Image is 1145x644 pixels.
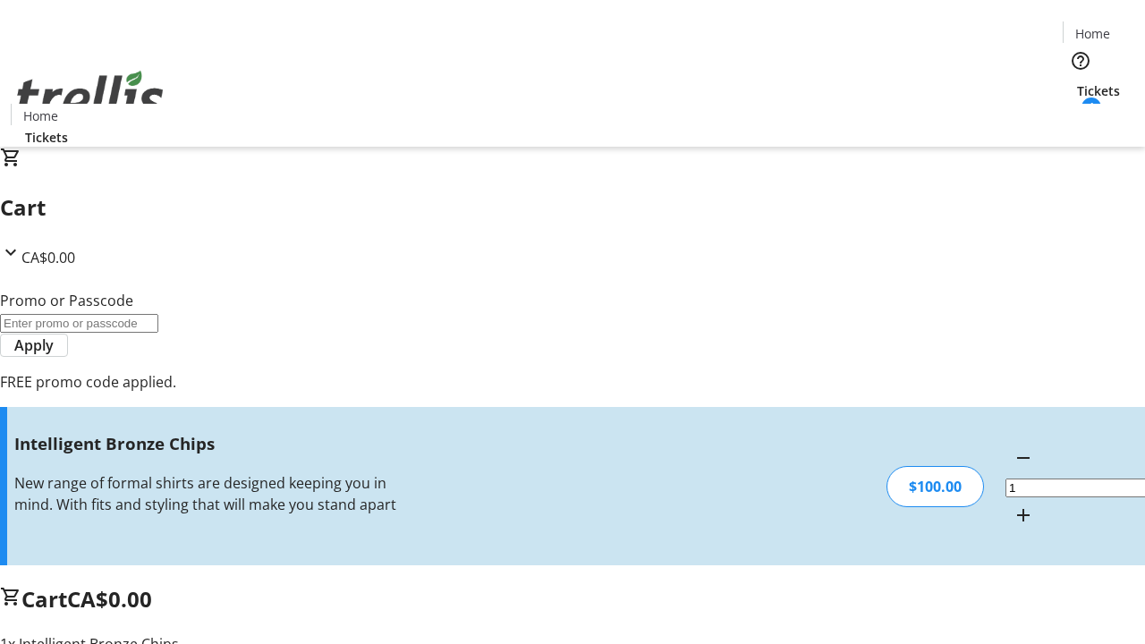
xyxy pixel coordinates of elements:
[11,128,82,147] a: Tickets
[1063,100,1098,136] button: Cart
[1077,81,1120,100] span: Tickets
[11,51,170,140] img: Orient E2E Organization iJa9XckSpf's Logo
[886,466,984,507] div: $100.00
[23,106,58,125] span: Home
[12,106,69,125] a: Home
[67,584,152,614] span: CA$0.00
[1075,24,1110,43] span: Home
[1005,440,1041,476] button: Decrement by one
[1063,43,1098,79] button: Help
[14,472,405,515] div: New range of formal shirts are designed keeping you in mind. With fits and styling that will make...
[21,248,75,267] span: CA$0.00
[14,335,54,356] span: Apply
[1063,81,1134,100] a: Tickets
[1064,24,1121,43] a: Home
[14,431,405,456] h3: Intelligent Bronze Chips
[25,128,68,147] span: Tickets
[1005,497,1041,533] button: Increment by one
